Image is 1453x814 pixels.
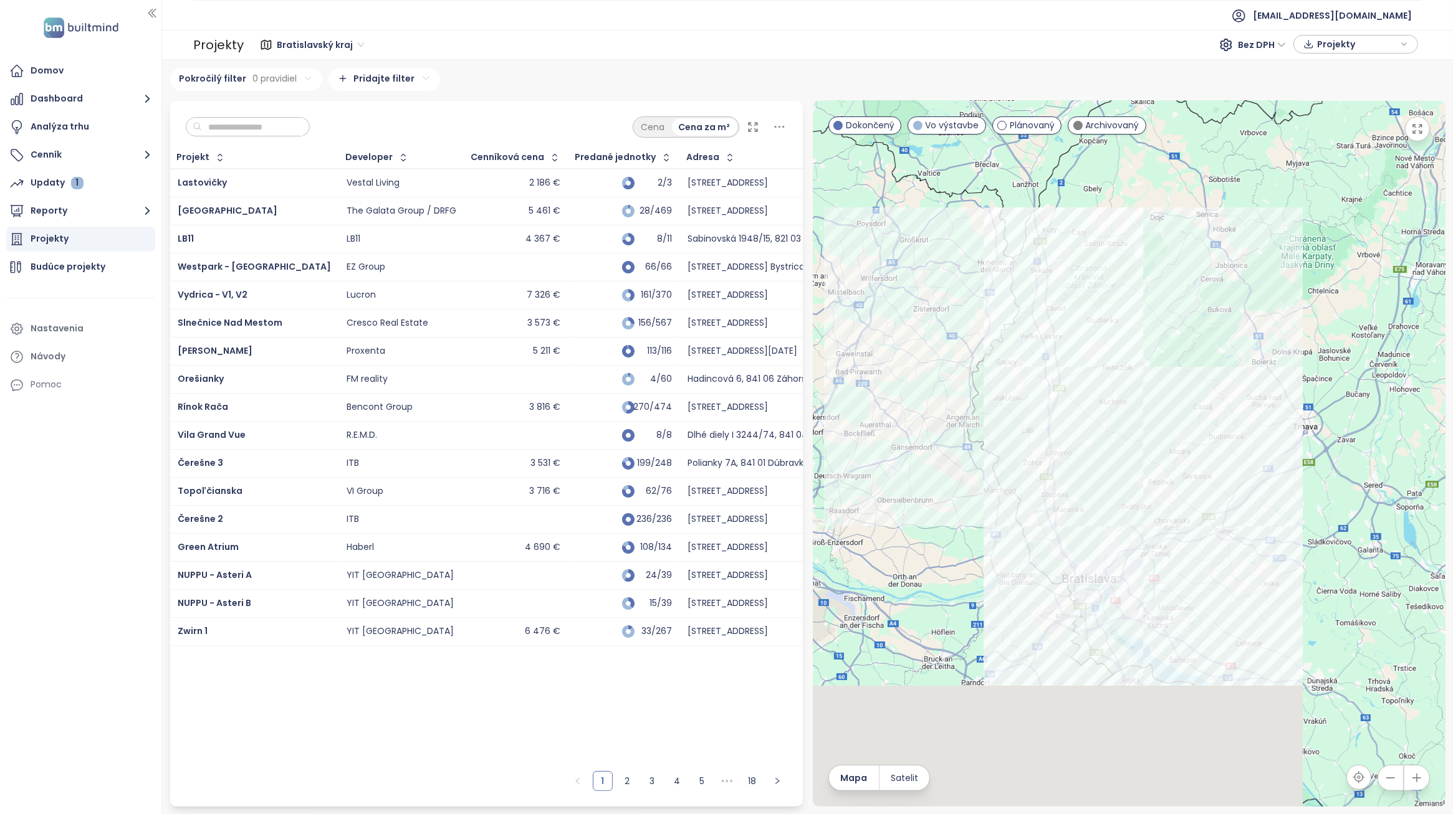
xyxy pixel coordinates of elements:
div: ITB [347,514,359,525]
div: Pomoc [31,377,62,392]
div: 4 367 € [525,234,560,245]
div: The Galata Group / DRFG [347,206,456,217]
div: [STREET_ADDRESS] [688,177,768,189]
a: Zwirn 1 [178,625,208,637]
div: 4/60 [641,375,672,383]
div: 2/3 [641,179,672,187]
div: 161/370 [641,291,672,299]
div: 236/236 [641,515,672,523]
div: [STREET_ADDRESS] Bystrica [688,262,805,273]
span: ••• [717,771,737,791]
div: Bencont Group [347,402,413,413]
div: FM reality [347,374,388,385]
div: Haberl [347,542,374,553]
a: Updaty 1 [6,171,155,196]
a: Rínok Rača [178,400,228,413]
span: left [574,777,582,785]
div: 8/8 [641,431,672,439]
div: 33/267 [641,627,672,635]
button: Cenník [6,143,155,168]
div: Cenníková cena [471,153,545,161]
div: Cresco Real Estate [347,318,428,329]
a: Vydrica - V1, V2 [178,288,247,301]
div: [STREET_ADDRESS] [688,206,768,217]
a: Analýza trhu [6,115,155,140]
div: Pokročilý filter [170,68,322,91]
li: 1 [593,771,613,791]
span: Plánovaný [1010,118,1055,132]
span: Slnečnice Nad Mestom [178,316,282,329]
a: 1 [593,772,612,790]
div: [STREET_ADDRESS] [688,514,768,525]
div: YIT [GEOGRAPHIC_DATA] [347,570,454,581]
div: Updaty [31,175,84,191]
span: Dokončený [846,118,894,132]
button: Reporty [6,199,155,224]
div: Pridajte filter [328,68,440,91]
div: [STREET_ADDRESS] [688,626,768,637]
div: Projekty [31,231,69,247]
div: 5 461 € [529,206,560,217]
a: Lastovičky [178,176,227,189]
li: 18 [742,771,762,791]
div: 1 [71,177,84,189]
div: Adresa [687,153,720,161]
div: Pomoc [6,372,155,397]
button: Dashboard [6,87,155,111]
button: right [767,771,787,791]
div: Projekty [193,32,244,57]
div: Domov [31,63,64,78]
span: NUPPU - Asteri B [178,597,251,609]
div: [STREET_ADDRESS] [688,402,768,413]
span: Archivovaný [1086,118,1139,132]
a: Topoľčianska [178,485,242,497]
div: 3 716 € [529,486,560,497]
div: Analýza trhu [31,119,89,135]
a: [GEOGRAPHIC_DATA] [178,204,277,217]
div: R.E.M.D. [347,430,377,441]
div: 15/39 [641,599,672,607]
div: 2 186 € [529,177,560,189]
span: Predané jednotky [575,153,656,161]
div: VI Group [347,486,383,497]
a: 5 [693,772,712,790]
a: NUPPU - Asteri A [178,569,252,581]
li: Predchádzajúca strana [568,771,588,791]
a: Čerešne 2 [178,513,223,525]
div: 113/116 [641,347,672,355]
div: [STREET_ADDRESS] [688,598,768,609]
div: Návody [31,349,65,364]
a: Čerešne 3 [178,457,223,469]
div: 199/248 [641,459,672,467]
div: Nastavenia [31,321,84,336]
div: [STREET_ADDRESS][DATE] [688,346,797,357]
a: 3 [643,772,662,790]
span: 0 pravidiel [253,72,297,85]
a: Green Atrium [178,541,239,553]
div: 7 326 € [527,290,560,301]
li: 2 [618,771,638,791]
span: right [774,777,781,785]
div: Proxenta [347,346,385,357]
li: 4 [668,771,688,791]
a: Návody [6,344,155,369]
div: button [1300,35,1411,54]
div: 156/567 [641,319,672,327]
div: 3 531 € [530,458,560,469]
div: [STREET_ADDRESS] [688,570,768,581]
a: Domov [6,59,155,83]
button: Mapa [829,765,879,790]
div: 3 816 € [529,402,560,413]
a: Westpark - [GEOGRAPHIC_DATA] [178,260,331,273]
span: Mapa [840,771,867,785]
div: Budúce projekty [31,259,105,275]
div: 270/474 [641,403,672,411]
div: [STREET_ADDRESS] [688,318,768,329]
